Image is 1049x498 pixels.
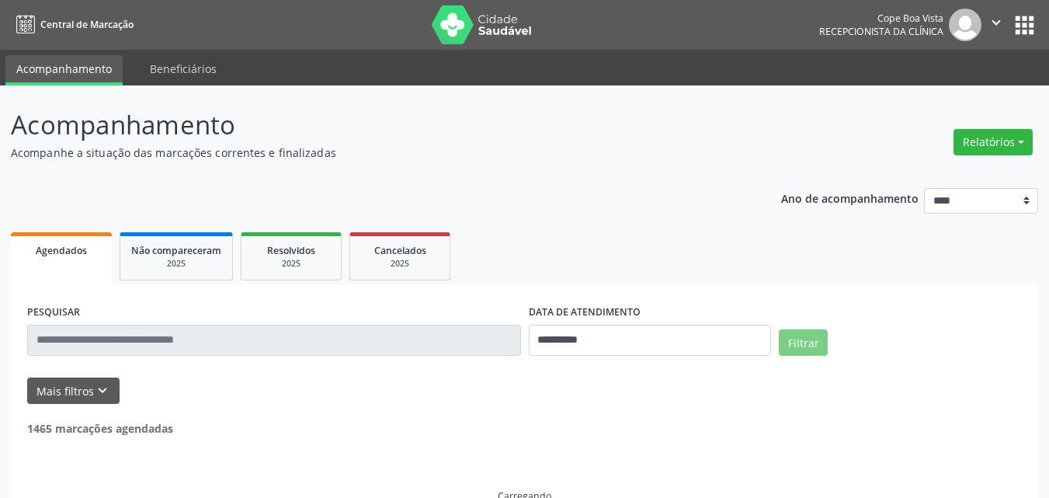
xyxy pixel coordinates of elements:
[1011,12,1038,39] button: apps
[139,55,228,82] a: Beneficiários
[779,329,828,356] button: Filtrar
[374,244,426,257] span: Cancelados
[981,9,1011,41] button: 
[36,244,87,257] span: Agendados
[131,258,221,270] div: 2025
[252,258,330,270] div: 2025
[27,301,80,325] label: PESQUISAR
[11,145,730,161] p: Acompanhe a situação das marcações correntes e finalizadas
[27,378,120,405] button: Mais filtroskeyboard_arrow_down
[819,12,943,25] div: Cope Boa Vista
[361,258,439,270] div: 2025
[131,244,221,257] span: Não compareceram
[27,421,173,436] strong: 1465 marcações agendadas
[781,188,919,207] p: Ano de acompanhamento
[5,55,123,85] a: Acompanhamento
[267,244,315,257] span: Resolvidos
[949,9,981,41] img: img
[953,129,1033,155] button: Relatórios
[529,301,641,325] label: DATA DE ATENDIMENTO
[11,12,134,37] a: Central de Marcação
[11,106,730,145] p: Acompanhamento
[94,382,111,399] i: keyboard_arrow_down
[988,14,1005,31] i: 
[819,25,943,38] span: Recepcionista da clínica
[40,18,134,31] span: Central de Marcação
